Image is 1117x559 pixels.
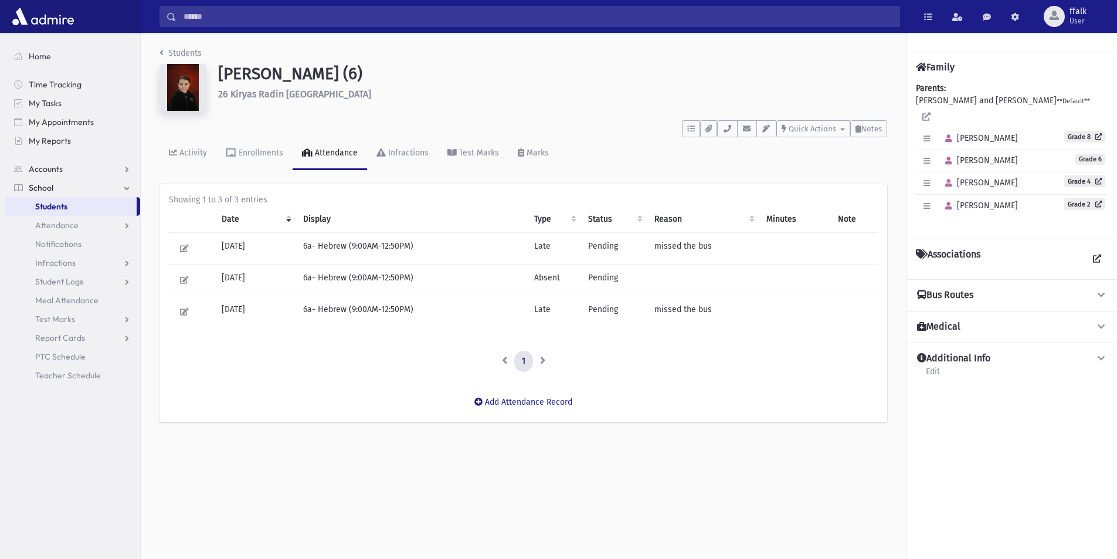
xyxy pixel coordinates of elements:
[35,314,75,324] span: Test Marks
[35,333,85,343] span: Report Cards
[917,353,990,365] h4: Additional Info
[916,82,1108,229] div: [PERSON_NAME] and [PERSON_NAME]
[438,137,508,170] a: Test Marks
[5,253,140,272] a: Infractions
[35,239,82,249] span: Notifications
[176,6,899,27] input: Search
[5,328,140,347] a: Report Cards
[5,366,140,385] a: Teacher Schedule
[917,321,960,333] h4: Medical
[5,310,140,328] a: Test Marks
[916,321,1108,333] button: Medical
[527,233,581,265] td: Late
[29,98,62,109] span: My Tasks
[5,291,140,310] a: Meal Attendance
[581,233,648,265] td: Pending
[917,289,973,301] h4: Bus Routes
[29,51,51,62] span: Home
[159,48,202,58] a: Students
[831,206,878,233] th: Note
[5,113,140,131] a: My Appointments
[35,351,86,362] span: PTC Schedule
[5,75,140,94] a: Time Tracking
[527,265,581,296] td: Absent
[9,5,77,28] img: AdmirePro
[1070,16,1087,26] span: User
[313,148,358,158] div: Attendance
[581,206,648,233] th: Status: activate to sort column ascending
[35,276,83,287] span: Student Logs
[29,117,94,127] span: My Appointments
[524,148,549,158] div: Marks
[940,201,1018,211] span: [PERSON_NAME]
[215,233,296,265] td: [DATE]
[647,233,759,265] td: missed the bus
[216,137,293,170] a: Enrollments
[5,235,140,253] a: Notifications
[5,197,137,216] a: Students
[35,370,101,381] span: Teacher Schedule
[581,296,648,328] td: Pending
[5,160,140,178] a: Accounts
[29,135,71,146] span: My Reports
[29,164,63,174] span: Accounts
[35,220,79,231] span: Attendance
[647,296,759,328] td: missed the bus
[527,206,581,233] th: Type: activate to sort column ascending
[296,206,527,233] th: Display
[159,64,206,111] img: 2QAAAAAAAAAAAAAAAAAAAAAAAAAAAAAAAAAAAAAAAAAAAAAAAAAAAAAAAAAAAAAAAAAAAAAAAAAAAAAAAAAAAAAAAAAAAAAAA...
[647,206,759,233] th: Reason: activate to sort column ascending
[1075,154,1105,165] span: Grade 6
[5,131,140,150] a: My Reports
[367,137,438,170] a: Infractions
[850,120,887,137] button: Notes
[1064,175,1105,187] a: Grade 4
[467,392,580,413] button: Add Attendance Record
[386,148,429,158] div: Infractions
[940,133,1018,143] span: [PERSON_NAME]
[508,137,558,170] a: Marks
[916,353,1108,365] button: Additional Info
[29,79,82,90] span: Time Tracking
[940,155,1018,165] span: [PERSON_NAME]
[176,272,193,289] button: Edit
[159,137,216,170] a: Activity
[940,178,1018,188] span: [PERSON_NAME]
[5,178,140,197] a: School
[5,47,140,66] a: Home
[29,182,53,193] span: School
[1070,7,1087,16] span: ffalk
[176,303,193,320] button: Edit
[1064,198,1105,210] a: Grade 2
[296,265,527,296] td: 6a- Hebrew (9:00AM-12:50PM)
[293,137,367,170] a: Attendance
[35,201,67,212] span: Students
[176,240,193,257] button: Edit
[916,62,955,73] h4: Family
[861,124,882,133] span: Notes
[581,265,648,296] td: Pending
[1087,249,1108,270] a: View all Associations
[5,94,140,113] a: My Tasks
[1064,131,1105,143] a: Grade 8
[215,296,296,328] td: [DATE]
[35,258,76,268] span: Infractions
[5,272,140,291] a: Student Logs
[916,83,946,93] b: Parents:
[159,47,202,64] nav: breadcrumb
[218,89,887,100] h6: 26 Kiryas Radin [GEOGRAPHIC_DATA]
[177,148,207,158] div: Activity
[5,347,140,366] a: PTC Schedule
[776,120,850,137] button: Quick Actions
[916,289,1108,301] button: Bus Routes
[5,216,140,235] a: Attendance
[218,64,887,84] h1: [PERSON_NAME] (6)
[759,206,830,233] th: Minutes
[457,148,499,158] div: Test Marks
[35,295,99,306] span: Meal Attendance
[169,194,878,206] div: Showing 1 to 3 of 3 entries
[916,249,980,270] h4: Associations
[215,206,296,233] th: Date: activate to sort column ascending
[215,265,296,296] td: [DATE]
[236,148,283,158] div: Enrollments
